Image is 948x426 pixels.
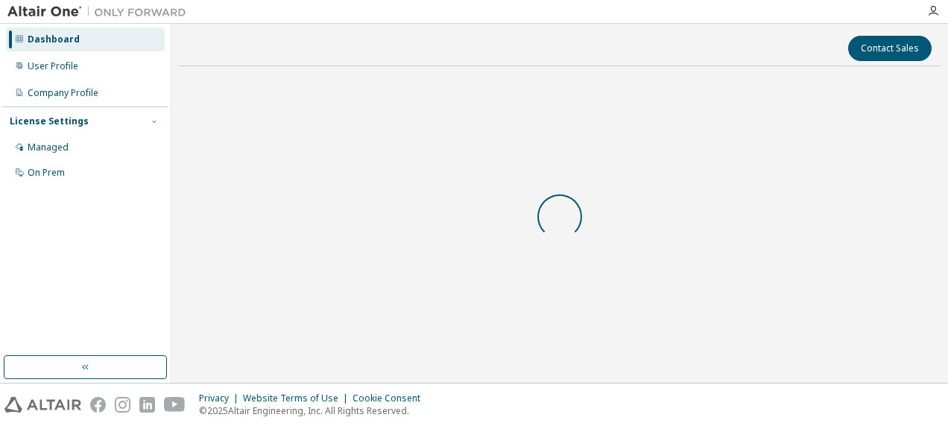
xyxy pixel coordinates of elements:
img: linkedin.svg [139,397,155,413]
img: altair_logo.svg [4,397,81,413]
img: Altair One [7,4,194,19]
div: Dashboard [28,34,80,45]
div: License Settings [10,115,89,127]
div: User Profile [28,60,78,72]
div: Cookie Consent [353,392,429,404]
img: youtube.svg [164,397,186,413]
p: © 2025 Altair Engineering, Inc. All Rights Reserved. [199,404,429,417]
div: Company Profile [28,87,98,99]
div: Privacy [199,392,243,404]
div: Managed [28,142,69,153]
div: Website Terms of Use [243,392,353,404]
img: instagram.svg [115,397,130,413]
img: facebook.svg [90,397,106,413]
button: Contact Sales [848,36,932,61]
div: On Prem [28,167,65,179]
